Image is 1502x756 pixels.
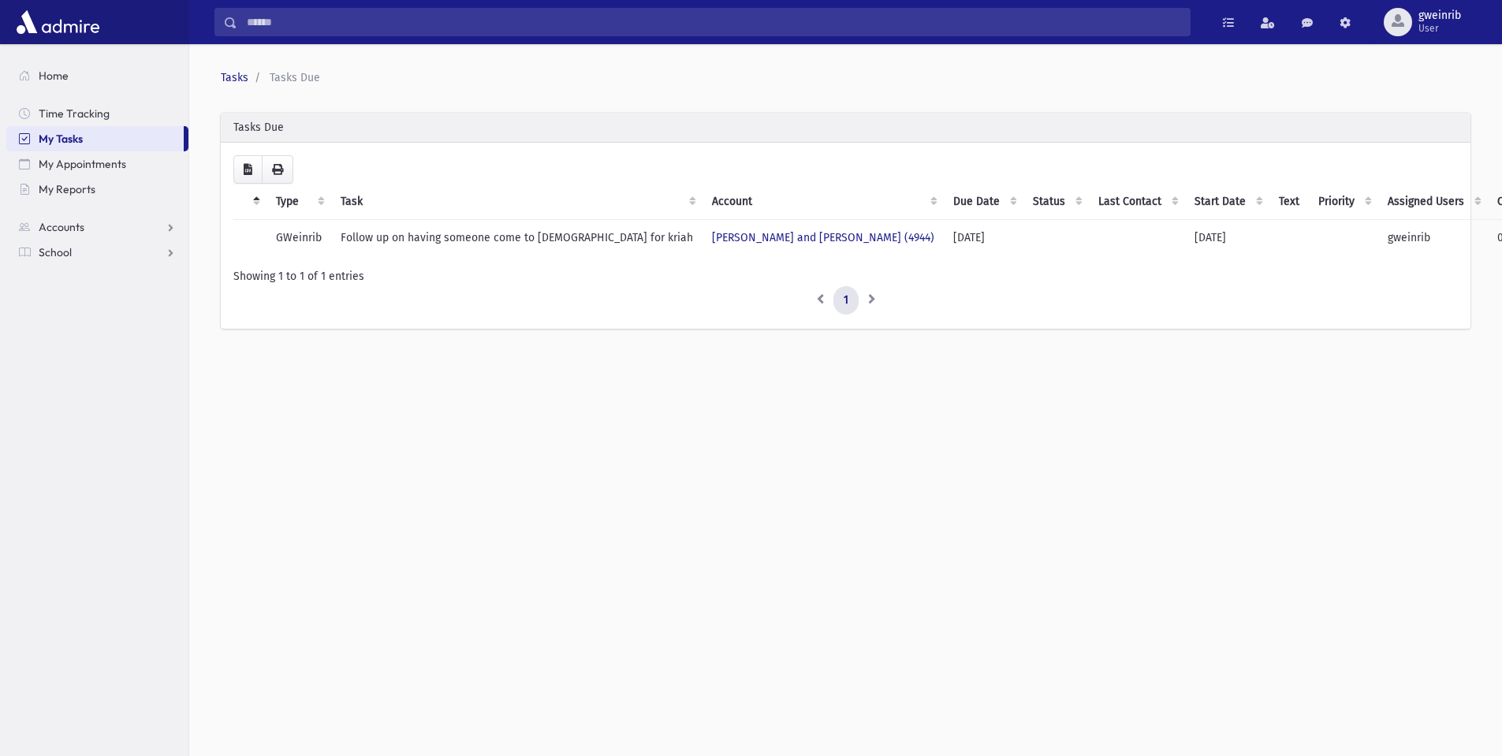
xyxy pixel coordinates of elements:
td: [DATE] [944,220,1023,256]
th: Assigned Users: activate to sort column ascending [1378,184,1488,220]
th: Due Date: activate to sort column ascending [944,184,1023,220]
a: School [6,240,188,265]
th: Text [1269,184,1309,220]
a: My Appointments [6,151,188,177]
th: Start Date: activate to sort column ascending [1185,184,1269,220]
td: Follow up on having someone come to [DEMOGRAPHIC_DATA] for kriah [331,220,703,256]
td: GWeinrib [266,220,331,256]
th: Task: activate to sort column ascending [331,184,703,220]
span: Tasks Due [270,71,320,84]
th: Type: activate to sort column ascending [266,184,331,220]
span: My Appointments [39,157,126,171]
nav: breadcrumb [221,69,1464,86]
a: My Reports [6,177,188,202]
button: CSV [233,155,263,184]
a: Time Tracking [6,101,188,126]
span: My Reports [39,182,95,196]
td: [DATE] [1185,220,1269,256]
th: Status: activate to sort column ascending [1023,184,1089,220]
a: [PERSON_NAME] and [PERSON_NAME] (4944) [712,231,934,244]
th: Account : activate to sort column ascending [703,184,944,220]
div: Showing 1 to 1 of 1 entries [233,268,1458,285]
a: Accounts [6,214,188,240]
span: My Tasks [39,132,83,146]
button: Print [262,155,293,184]
a: Home [6,63,188,88]
div: Tasks Due [221,113,1470,143]
input: Search [237,8,1190,36]
span: Home [39,69,69,83]
span: Accounts [39,220,84,234]
span: Time Tracking [39,106,110,121]
a: Tasks [221,71,248,84]
span: gweinrib [1418,9,1461,22]
img: AdmirePro [13,6,103,38]
a: My Tasks [6,126,184,151]
span: School [39,245,72,259]
span: User [1418,22,1461,35]
th: Last Contact: activate to sort column ascending [1089,184,1185,220]
a: 1 [833,286,859,315]
th: Priority: activate to sort column ascending [1309,184,1378,220]
td: gweinrib [1378,220,1488,256]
